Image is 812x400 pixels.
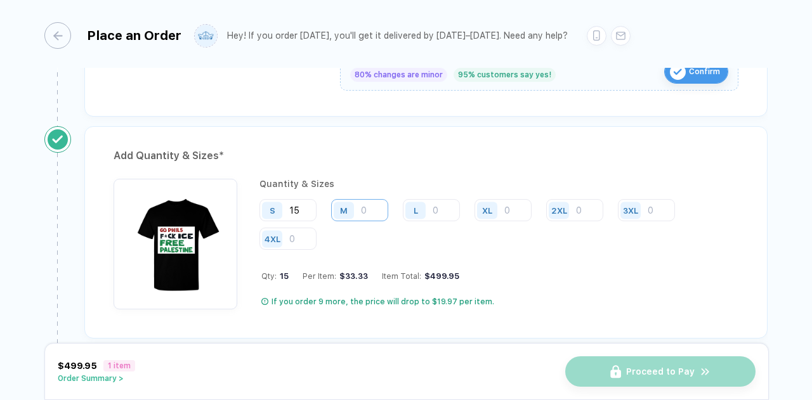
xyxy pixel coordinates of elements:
button: iconConfirm [664,60,728,84]
span: $499.95 [58,361,97,371]
div: 3XL [623,205,638,215]
div: $499.95 [421,271,459,281]
div: M [340,205,348,215]
div: Qty: [261,271,289,281]
div: 80% changes are minor [350,68,447,82]
div: Add Quantity & Sizes [114,146,738,166]
div: Quantity & Sizes [259,179,738,189]
div: 95% customers say yes! [454,68,556,82]
img: 6690ef59-d874-4e0f-b978-7beaed14db7e_nt_front_1758899148341.jpg [120,185,231,296]
span: 15 [277,271,289,281]
button: Order Summary > [58,374,135,383]
span: 1 item [103,360,135,371]
div: 4XL [265,234,280,243]
div: If you order 9 more, the price will drop to $19.97 per item. [272,297,494,307]
div: $33.33 [336,271,368,281]
div: XL [482,205,492,215]
div: L [414,205,418,215]
div: Place an Order [87,28,181,43]
div: 2XL [551,205,567,215]
div: Hey! If you order [DATE], you'll get it delivered by [DATE]–[DATE]. Need any help? [227,30,568,41]
div: Item Total: [382,271,459,281]
span: Confirm [689,61,720,82]
img: user profile [195,25,217,47]
div: S [270,205,275,215]
div: Per Item: [303,271,368,281]
img: icon [670,64,686,80]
